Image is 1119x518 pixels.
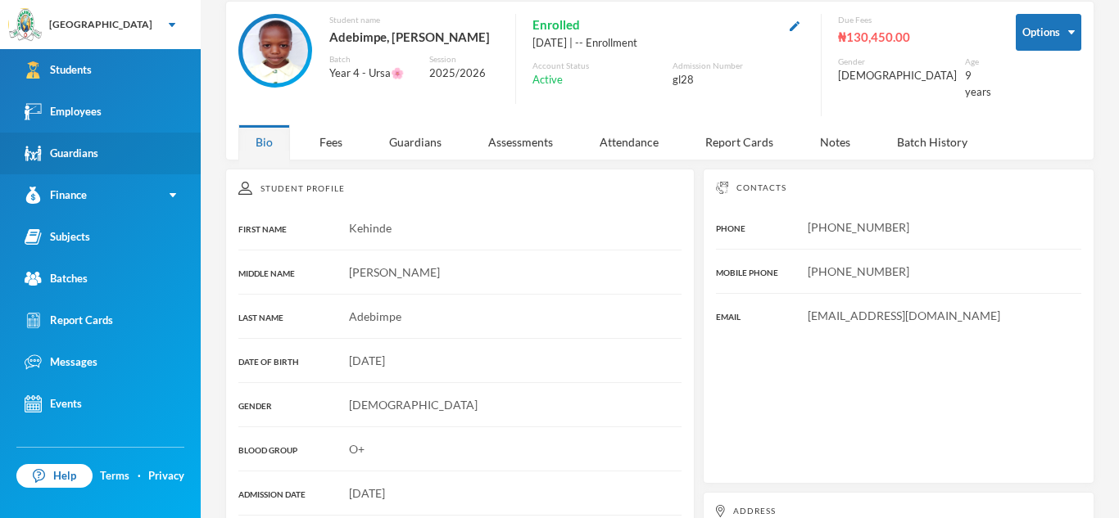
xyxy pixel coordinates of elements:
[471,124,570,160] div: Assessments
[25,145,98,162] div: Guardians
[349,354,385,367] span: [DATE]
[349,486,385,500] span: [DATE]
[349,221,392,235] span: Kehinde
[673,60,804,72] div: Admission Number
[838,68,957,84] div: [DEMOGRAPHIC_DATA]
[349,398,478,412] span: [DEMOGRAPHIC_DATA]
[838,14,991,26] div: Due Fees
[49,17,152,32] div: [GEOGRAPHIC_DATA]
[429,65,499,82] div: 2025/2026
[25,354,97,371] div: Messages
[329,14,499,26] div: Student name
[803,124,868,160] div: Notes
[808,220,909,234] span: [PHONE_NUMBER]
[965,68,991,100] div: 9 years
[242,18,308,83] img: STUDENT
[100,468,129,484] a: Terms
[329,65,417,82] div: Year 4 - Ursa🌸
[349,442,365,456] span: O+
[1016,14,1081,51] button: Options
[372,124,459,160] div: Guardians
[532,35,804,52] div: [DATE] | -- Enrollment
[25,103,102,120] div: Employees
[716,182,1081,194] div: Contacts
[838,26,991,47] div: ₦130,450.00
[9,9,42,42] img: logo
[25,270,88,287] div: Batches
[302,124,360,160] div: Fees
[349,265,440,279] span: [PERSON_NAME]
[785,16,804,34] button: Edit
[25,395,82,412] div: Events
[532,60,664,72] div: Account Status
[808,309,1000,322] span: [EMAIL_ADDRESS][DOMAIN_NAME]
[25,312,113,329] div: Report Cards
[880,124,985,160] div: Batch History
[329,26,499,47] div: Adebimpe, [PERSON_NAME]
[349,309,401,323] span: Adebimpe
[329,53,417,65] div: Batch
[25,187,87,204] div: Finance
[138,468,141,484] div: ·
[582,124,676,160] div: Attendance
[532,14,580,35] span: Enrolled
[16,464,93,489] a: Help
[532,72,563,88] span: Active
[716,505,1081,517] div: Address
[25,228,90,245] div: Subjects
[148,468,184,484] a: Privacy
[838,56,957,68] div: Gender
[238,124,290,160] div: Bio
[965,56,991,68] div: Age
[808,264,909,278] span: [PHONE_NUMBER]
[673,72,804,88] div: gl28
[25,61,92,79] div: Students
[688,124,791,160] div: Report Cards
[429,53,499,65] div: Session
[238,182,682,195] div: Student Profile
